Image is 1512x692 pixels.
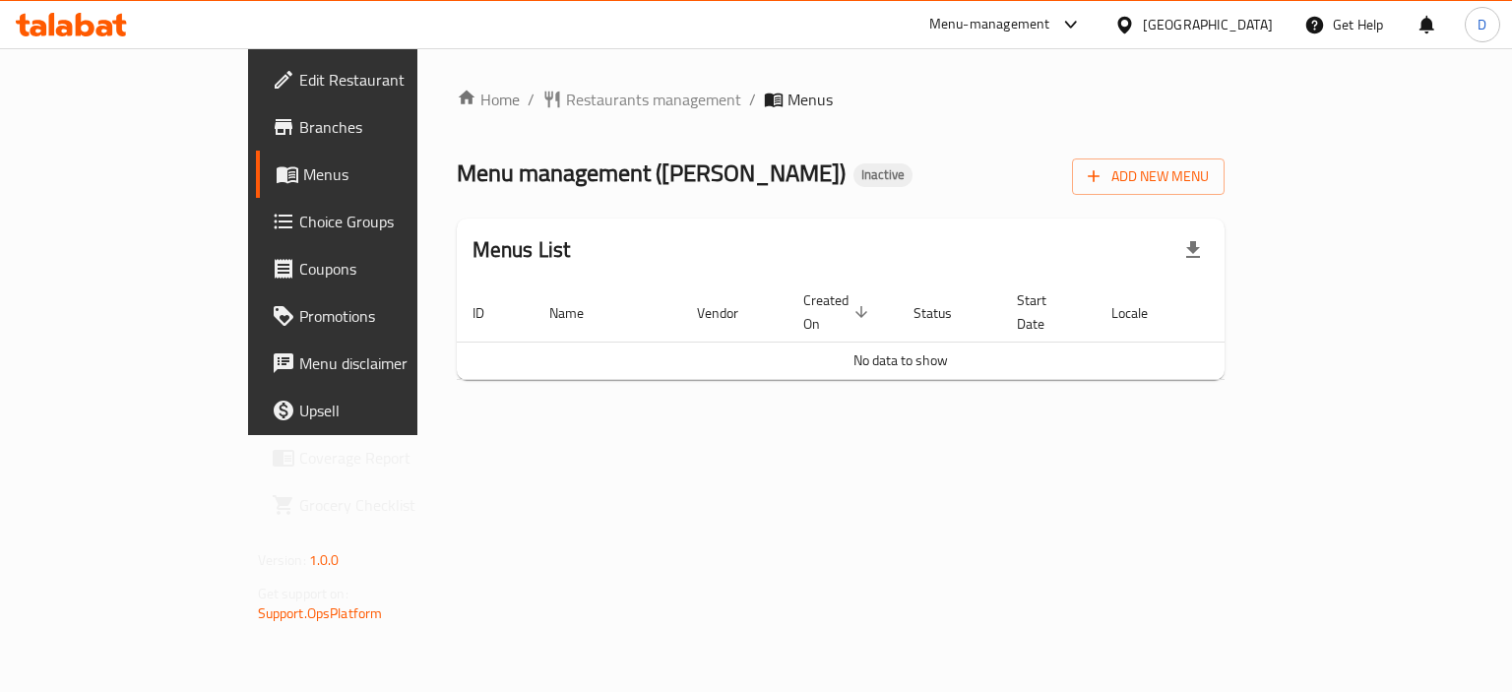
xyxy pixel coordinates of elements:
div: Export file [1169,226,1217,274]
span: Locale [1111,301,1173,325]
a: Grocery Checklist [256,481,501,529]
span: Menu disclaimer [299,351,485,375]
a: Edit Restaurant [256,56,501,103]
span: Grocery Checklist [299,493,485,517]
th: Actions [1197,283,1345,343]
span: Menus [787,88,833,111]
a: Menu disclaimer [256,340,501,387]
a: Promotions [256,292,501,340]
li: / [749,88,756,111]
a: Branches [256,103,501,151]
span: Menus [303,162,485,186]
a: Choice Groups [256,198,501,245]
div: [GEOGRAPHIC_DATA] [1143,14,1273,35]
span: Version: [258,547,306,573]
span: Name [549,301,609,325]
span: Vendor [697,301,764,325]
span: Start Date [1017,288,1072,336]
button: Add New Menu [1072,158,1225,195]
div: Menu-management [929,13,1050,36]
span: Add New Menu [1088,164,1209,189]
span: Edit Restaurant [299,68,485,92]
a: Menus [256,151,501,198]
h2: Menus List [472,235,571,265]
a: Upsell [256,387,501,434]
span: Status [913,301,977,325]
span: Promotions [299,304,485,328]
a: Support.OpsPlatform [258,600,383,626]
div: Inactive [853,163,913,187]
span: D [1478,14,1486,35]
span: Choice Groups [299,210,485,233]
span: Branches [299,115,485,139]
span: ID [472,301,510,325]
a: Coverage Report [256,434,501,481]
nav: breadcrumb [457,88,1226,111]
a: Coupons [256,245,501,292]
table: enhanced table [457,283,1345,380]
span: Created On [803,288,874,336]
li: / [528,88,535,111]
span: Restaurants management [566,88,741,111]
span: Get support on: [258,581,348,606]
span: No data to show [853,347,948,373]
span: 1.0.0 [309,547,340,573]
span: Coupons [299,257,485,281]
span: Inactive [853,166,913,183]
span: Menu management ( [PERSON_NAME] ) [457,151,846,195]
a: Restaurants management [542,88,741,111]
span: Upsell [299,399,485,422]
span: Coverage Report [299,446,485,470]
